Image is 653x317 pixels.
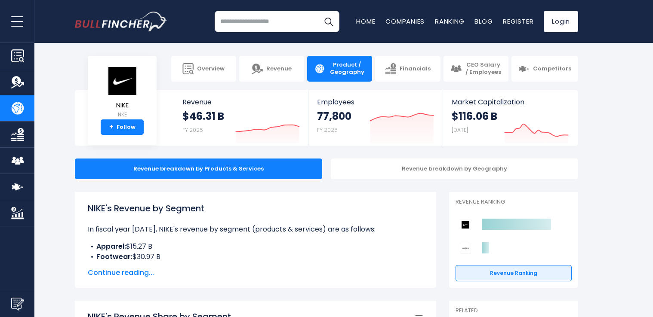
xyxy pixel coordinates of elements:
button: Search [318,11,339,32]
a: CEO Salary / Employees [444,56,508,82]
strong: $46.31 B [182,110,224,123]
p: Related [456,307,572,314]
li: $30.97 B [88,252,423,262]
span: Revenue [266,65,292,73]
img: NIKE competitors logo [460,219,471,230]
div: Revenue breakdown by Geography [331,158,578,179]
span: Revenue [182,98,300,106]
a: Overview [171,56,236,82]
a: Register [503,17,533,26]
span: Market Capitalization [452,98,569,106]
a: Login [544,11,578,32]
span: CEO Salary / Employees [465,61,502,76]
small: FY 2025 [317,126,338,134]
span: Financials [400,65,431,73]
a: Revenue [239,56,304,82]
a: Home [356,17,375,26]
a: Revenue $46.31 B FY 2025 [174,90,308,146]
a: Market Capitalization $116.06 B [DATE] [443,90,577,146]
strong: + [109,123,114,131]
b: Apparel: [96,241,126,251]
strong: $116.06 B [452,110,497,123]
a: Companies [385,17,425,26]
span: Product / Geography [329,61,365,76]
strong: 77,800 [317,110,351,123]
a: Ranking [435,17,464,26]
small: FY 2025 [182,126,203,134]
h1: NIKE's Revenue by Segment [88,202,423,215]
span: Overview [197,65,225,73]
a: Go to homepage [75,12,167,31]
img: bullfincher logo [75,12,167,31]
div: Revenue breakdown by Products & Services [75,158,322,179]
a: +Follow [101,119,144,135]
p: Revenue Ranking [456,198,572,206]
span: Continue reading... [88,268,423,278]
a: Revenue Ranking [456,265,572,281]
a: Financials [375,56,440,82]
a: Blog [474,17,493,26]
a: Competitors [511,56,578,82]
b: Footwear: [96,252,132,262]
p: In fiscal year [DATE], NIKE's revenue by segment (products & services) are as follows: [88,224,423,235]
span: Competitors [533,65,571,73]
a: Product / Geography [307,56,372,82]
small: [DATE] [452,126,468,134]
a: NIKE NKE [107,66,138,120]
small: NKE [107,111,137,119]
span: Employees [317,98,434,106]
img: Deckers Outdoor Corporation competitors logo [460,243,471,254]
a: Employees 77,800 FY 2025 [308,90,442,146]
li: $15.27 B [88,241,423,252]
span: NIKE [107,102,137,109]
